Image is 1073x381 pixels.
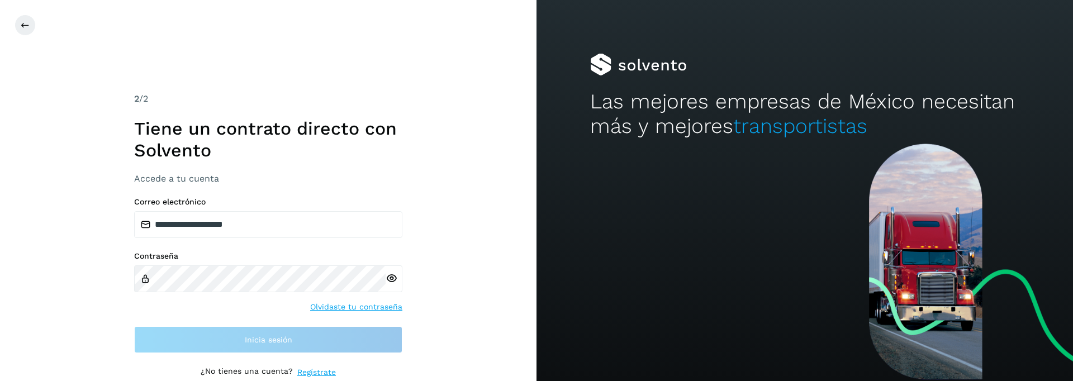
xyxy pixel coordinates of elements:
[134,92,402,106] div: /2
[245,336,292,344] span: Inicia sesión
[310,301,402,313] a: Olvidaste tu contraseña
[134,173,402,184] h3: Accede a tu cuenta
[297,366,336,378] a: Regístrate
[134,251,402,261] label: Contraseña
[134,118,402,161] h1: Tiene un contrato directo con Solvento
[733,114,867,138] span: transportistas
[134,93,139,104] span: 2
[134,197,402,207] label: Correo electrónico
[590,89,1019,139] h2: Las mejores empresas de México necesitan más y mejores
[201,366,293,378] p: ¿No tienes una cuenta?
[134,326,402,353] button: Inicia sesión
